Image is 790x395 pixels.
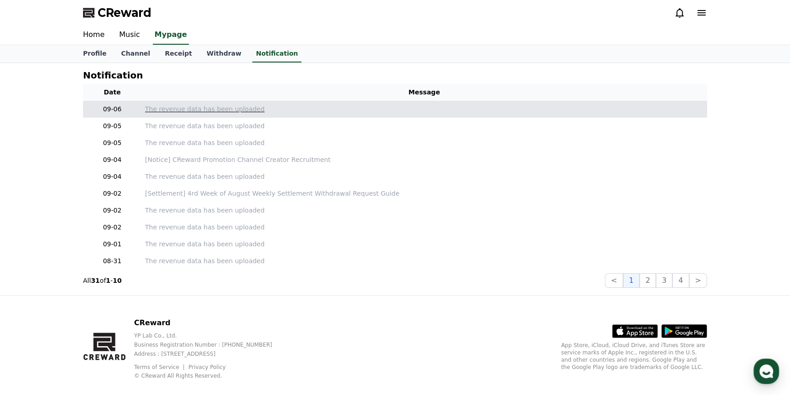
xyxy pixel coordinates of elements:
strong: 31 [91,277,99,284]
button: > [689,273,707,288]
a: Home [3,289,60,312]
p: 09-05 [87,138,138,148]
button: 3 [656,273,672,288]
a: Mypage [153,26,189,45]
p: 09-05 [87,121,138,131]
a: [Notice] CReward Promotion Channel Creator Recruitment [145,155,703,165]
h4: Notification [83,70,143,80]
button: < [605,273,623,288]
p: 09-02 [87,189,138,198]
a: Messages [60,289,118,312]
a: The revenue data has been uploaded [145,223,703,232]
p: 09-04 [87,172,138,182]
p: 09-02 [87,223,138,232]
a: Privacy Policy [188,364,226,370]
a: Settings [118,289,175,312]
span: Home [23,303,39,310]
p: 08-31 [87,256,138,266]
a: The revenue data has been uploaded [145,172,703,182]
a: The revenue data has been uploaded [145,121,703,131]
button: 4 [672,273,689,288]
a: Terms of Service [134,364,186,370]
a: Notification [252,45,301,62]
p: 09-02 [87,206,138,215]
a: The revenue data has been uploaded [145,239,703,249]
th: Message [141,84,707,101]
a: Receipt [157,45,199,62]
p: CReward [134,317,287,328]
p: App Store, iCloud, iCloud Drive, and iTunes Store are service marks of Apple Inc., registered in ... [561,342,707,371]
a: Withdraw [199,45,249,62]
p: 09-04 [87,155,138,165]
p: 09-06 [87,104,138,114]
a: The revenue data has been uploaded [145,138,703,148]
p: 09-01 [87,239,138,249]
button: 2 [639,273,656,288]
p: All of - [83,276,122,285]
strong: 10 [113,277,121,284]
strong: 1 [106,277,110,284]
a: The revenue data has been uploaded [145,104,703,114]
span: Settings [135,303,157,310]
a: The revenue data has been uploaded [145,206,703,215]
th: Date [83,84,141,101]
a: [Settlement] 4rd Week of August Weekly Settlement Withdrawal Request Guide [145,189,703,198]
p: Address : [STREET_ADDRESS] [134,350,287,358]
a: Profile [76,45,114,62]
a: CReward [83,5,151,20]
a: The revenue data has been uploaded [145,256,703,266]
a: Music [112,26,147,45]
a: Channel [114,45,157,62]
p: Business Registration Number : [PHONE_NUMBER] [134,341,287,348]
button: 1 [623,273,639,288]
p: © CReward All Rights Reserved. [134,372,287,379]
span: Messages [76,303,103,311]
p: YP Lab Co., Ltd. [134,332,287,339]
a: Home [76,26,112,45]
span: CReward [98,5,151,20]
